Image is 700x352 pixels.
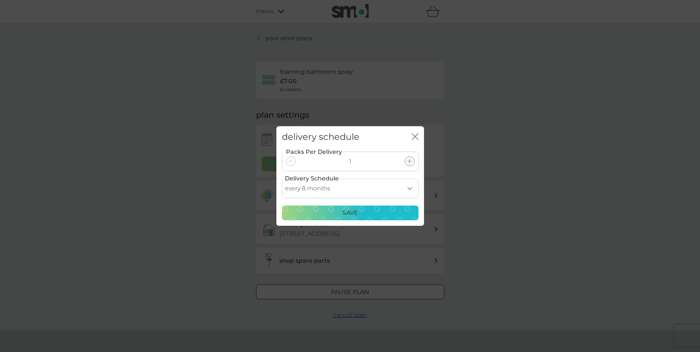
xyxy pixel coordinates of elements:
[342,208,358,218] p: Save
[412,133,418,141] button: close
[282,206,418,220] button: Save
[285,174,339,183] label: Delivery Schedule
[282,132,359,142] h2: delivery schedule
[349,157,351,166] p: 1
[285,147,343,157] label: Packs Per Delivery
